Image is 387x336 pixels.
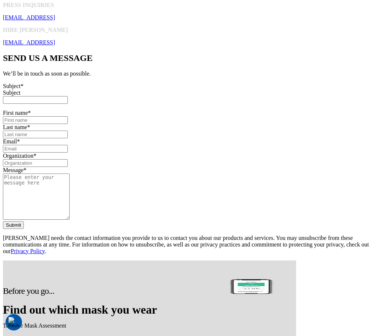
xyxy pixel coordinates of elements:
[3,131,68,138] input: Last name
[3,27,68,33] b: HIRE [PERSON_NAME]
[3,110,31,116] label: First name
[3,138,20,145] label: Email
[8,317,19,328] button: Consent Preferences
[3,167,26,173] label: Message
[3,116,68,124] input: First name
[3,286,188,296] h2: Before you go...
[225,279,278,295] img: Company Logo
[3,221,24,229] input: Submit
[3,159,68,167] input: Organization
[3,90,21,96] span: Subject
[3,322,188,329] p: Take the Mask Assessment
[3,145,68,153] input: Email
[3,39,55,45] a: [EMAIL_ADDRESS]
[3,2,54,8] b: PRESS INQUIRIES
[3,303,188,317] h3: Find out which mask you wear
[11,248,45,254] a: Privacy Policy
[3,83,23,89] label: Subject
[8,317,19,328] img: Revisit consent button
[3,124,30,130] label: Last name
[3,153,36,159] label: Organization
[3,70,91,77] span: We’ll be in touch as soon as possible.
[3,53,93,63] span: SEND US A MESSAGE
[3,14,55,21] a: [EMAIL_ADDRESS]
[3,235,384,255] p: [PERSON_NAME] needs the contact information you provide to us to contact you about our products a...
